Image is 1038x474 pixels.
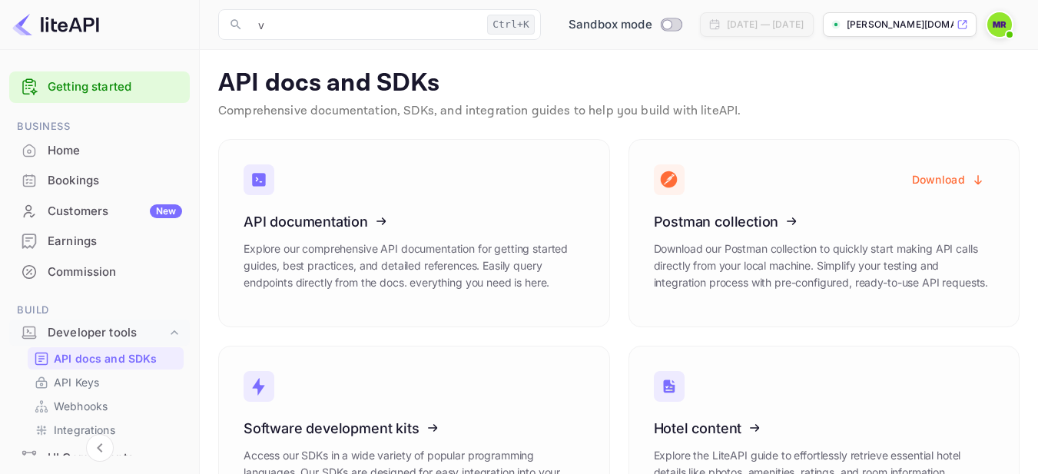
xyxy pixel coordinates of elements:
div: Customers [48,203,182,220]
h3: API documentation [244,214,585,230]
button: Download [903,164,994,194]
a: Earnings [9,227,190,255]
h3: Postman collection [654,214,995,230]
a: CustomersNew [9,197,190,225]
p: [PERSON_NAME][DOMAIN_NAME]... [847,18,953,31]
p: API docs and SDKs [218,68,1020,99]
a: API Keys [34,374,177,390]
p: API Keys [54,374,99,390]
a: Integrations [34,422,177,438]
p: Webhooks [54,398,108,414]
input: Search (e.g. bookings, documentation) [249,9,481,40]
div: Bookings [48,172,182,190]
div: API docs and SDKs [28,347,184,370]
div: UI Components [48,449,182,467]
p: Explore our comprehensive API documentation for getting started guides, best practices, and detai... [244,240,585,291]
a: Getting started [48,78,182,96]
div: Earnings [9,227,190,257]
h3: Hotel content [654,420,995,436]
a: API documentationExplore our comprehensive API documentation for getting started guides, best pra... [218,139,610,327]
p: Download our Postman collection to quickly start making API calls directly from your local machin... [654,240,995,291]
p: API docs and SDKs [54,350,158,366]
a: API docs and SDKs [34,350,177,366]
span: Build [9,302,190,319]
span: Sandbox mode [569,16,652,34]
div: Webhooks [28,395,184,417]
div: Commission [9,257,190,287]
a: UI Components [9,443,190,472]
div: Switch to Production mode [562,16,688,34]
img: LiteAPI logo [12,12,99,37]
div: Commission [48,264,182,281]
div: [DATE] — [DATE] [727,18,804,31]
a: Webhooks [34,398,177,414]
div: New [150,204,182,218]
span: Business [9,118,190,135]
div: Home [9,136,190,166]
div: Bookings [9,166,190,196]
div: Ctrl+K [487,15,535,35]
a: Home [9,136,190,164]
a: Commission [9,257,190,286]
h3: Software development kits [244,420,585,436]
p: Comprehensive documentation, SDKs, and integration guides to help you build with liteAPI. [218,102,1020,121]
img: Moshood Rafiu [987,12,1012,37]
div: Home [48,142,182,160]
div: Developer tools [9,320,190,346]
div: Integrations [28,419,184,441]
div: Developer tools [48,324,167,342]
div: API Keys [28,371,184,393]
p: Integrations [54,422,115,438]
div: Earnings [48,233,182,250]
button: Collapse navigation [86,434,114,462]
a: Bookings [9,166,190,194]
div: Getting started [9,71,190,103]
div: CustomersNew [9,197,190,227]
